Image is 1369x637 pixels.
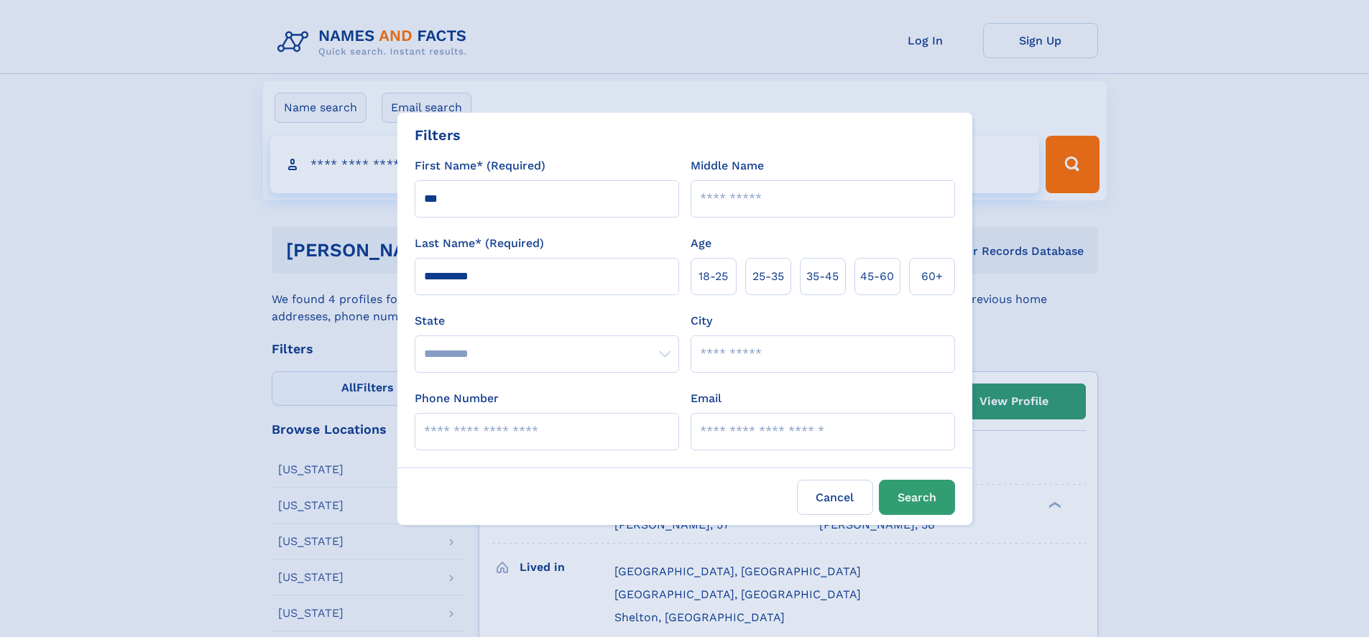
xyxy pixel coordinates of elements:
[699,268,728,285] span: 18‑25
[415,390,499,407] label: Phone Number
[879,480,955,515] button: Search
[921,268,943,285] span: 60+
[691,235,711,252] label: Age
[860,268,894,285] span: 45‑60
[691,157,764,175] label: Middle Name
[691,390,722,407] label: Email
[806,268,839,285] span: 35‑45
[415,235,544,252] label: Last Name* (Required)
[415,312,679,330] label: State
[797,480,873,515] label: Cancel
[752,268,784,285] span: 25‑35
[691,312,712,330] label: City
[415,157,545,175] label: First Name* (Required)
[415,124,461,146] div: Filters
